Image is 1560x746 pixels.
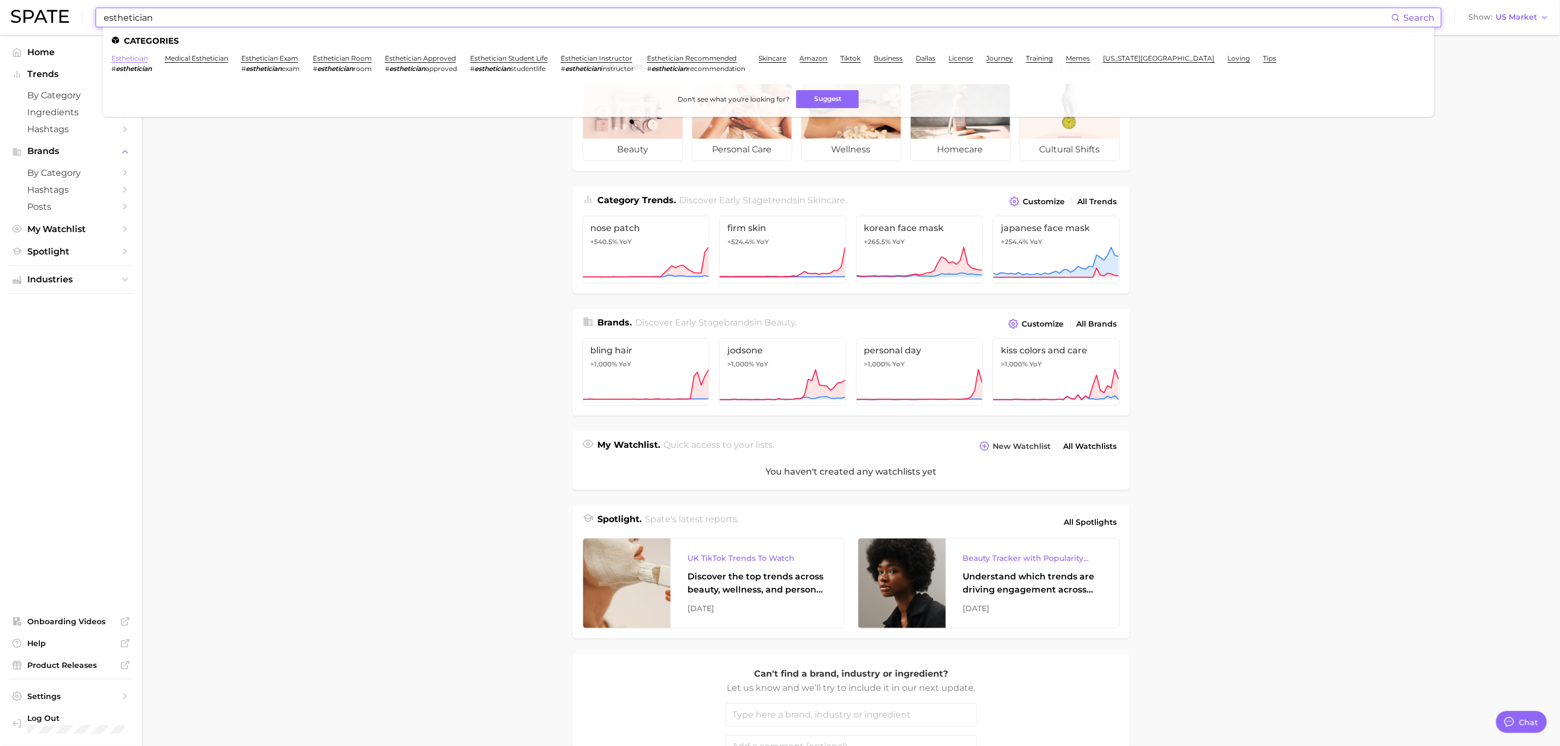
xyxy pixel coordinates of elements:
[864,238,891,246] span: +265.5%
[1001,360,1028,368] span: >1,000%
[1019,84,1120,161] a: cultural shifts
[620,238,632,246] span: YoY
[561,54,632,62] a: esthetician instructor
[796,90,859,108] button: Suggest
[470,64,474,73] span: #
[1001,345,1112,356] span: kiss colors and care
[27,275,115,285] span: Industries
[27,107,115,117] span: Ingredients
[1077,319,1117,329] span: All Brands
[864,223,975,233] span: korean face mask
[800,54,828,62] a: amazon
[9,143,133,159] button: Brands
[1023,197,1065,206] span: Customize
[573,454,1130,490] div: You haven't created any watchlists yet
[511,64,545,73] span: studentlife
[1027,54,1053,62] a: training
[27,90,115,100] span: by Category
[987,54,1013,62] a: journey
[111,54,148,62] a: esthetician
[27,224,115,234] span: My Watchlist
[692,139,792,161] span: personal care
[756,360,768,369] span: YoY
[651,64,687,73] em: esthetician
[726,703,977,726] input: Type here a brand, industry or ingredient
[727,345,838,356] span: jodsone
[9,271,133,288] button: Industries
[727,238,755,246] span: +524.4%
[619,360,632,369] span: YoY
[1001,238,1028,246] span: +254.4%
[910,84,1011,161] a: homecare
[241,54,298,62] a: esthetician exam
[679,195,847,205] span: Discover Early Stage trends in .
[246,64,282,73] em: esthetician
[282,64,300,73] span: exam
[1029,360,1042,369] span: YoY
[27,617,115,626] span: Onboarding Videos
[27,691,115,701] span: Settings
[9,613,133,630] a: Onboarding Videos
[963,570,1102,596] div: Understand which trends are driving engagement across platforms in the skin, hair, makeup, and fr...
[911,139,1010,161] span: homecare
[583,338,710,406] a: bling hair>1,000% YoY
[9,121,133,138] a: Hashtags
[1496,14,1537,20] span: US Market
[470,54,548,62] a: esthetician student life
[808,195,845,205] span: skincare
[385,54,456,62] a: esthetician approved
[993,338,1120,406] a: kiss colors and care>1,000% YoY
[993,216,1120,283] a: japanese face mask+254.4% YoY
[963,552,1102,565] div: Beauty Tracker with Popularity Index
[9,243,133,260] a: Spotlight
[893,238,905,246] span: YoY
[583,216,710,283] a: nose patch+540.5% YoY
[645,513,739,531] h2: Spate's latest reports.
[353,64,372,73] span: room
[598,195,677,205] span: Category Trends .
[856,216,983,283] a: korean face mask+265.5% YoY
[165,54,228,62] a: medical esthetician
[688,602,827,615] div: [DATE]
[893,360,905,369] span: YoY
[801,84,901,161] a: wellness
[1466,10,1552,25] button: ShowUS Market
[9,44,133,61] a: Home
[111,64,116,73] span: #
[647,54,737,62] a: esthetician recommended
[591,360,618,368] span: >1,000%
[1030,238,1042,246] span: YoY
[856,338,983,406] a: personal day>1,000% YoY
[27,713,145,723] span: Log Out
[663,439,774,454] h2: Quick access to your lists.
[601,64,634,73] span: instructor
[425,64,457,73] span: approved
[27,69,115,79] span: Trends
[591,345,702,356] span: bling hair
[727,360,754,368] span: >1,000%
[727,223,838,233] span: firm skin
[9,710,133,738] a: Log out. Currently logged in with e-mail karolina.rolkowska@loreal.com.
[27,185,115,195] span: Hashtags
[11,10,69,23] img: SPATE
[1007,194,1067,209] button: Customize
[1228,54,1250,62] a: loving
[1064,442,1117,451] span: All Watchlists
[9,66,133,82] button: Trends
[916,54,936,62] a: dallas
[1020,139,1119,161] span: cultural shifts
[1001,223,1112,233] span: japanese face mask
[635,317,797,328] span: Discover Early Stage brands in .
[598,317,632,328] span: Brands .
[9,635,133,652] a: Help
[27,146,115,156] span: Brands
[591,223,702,233] span: nose patch
[759,54,787,62] a: skincare
[103,8,1391,27] input: Search here for a brand, industry, or ingredient
[583,139,683,161] span: beauty
[9,87,133,104] a: by Category
[116,64,152,73] em: esthetician
[583,84,683,161] a: beauty
[692,84,792,161] a: personal care
[688,570,827,596] div: Discover the top trends across beauty, wellness, and personal care on TikTok [GEOGRAPHIC_DATA].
